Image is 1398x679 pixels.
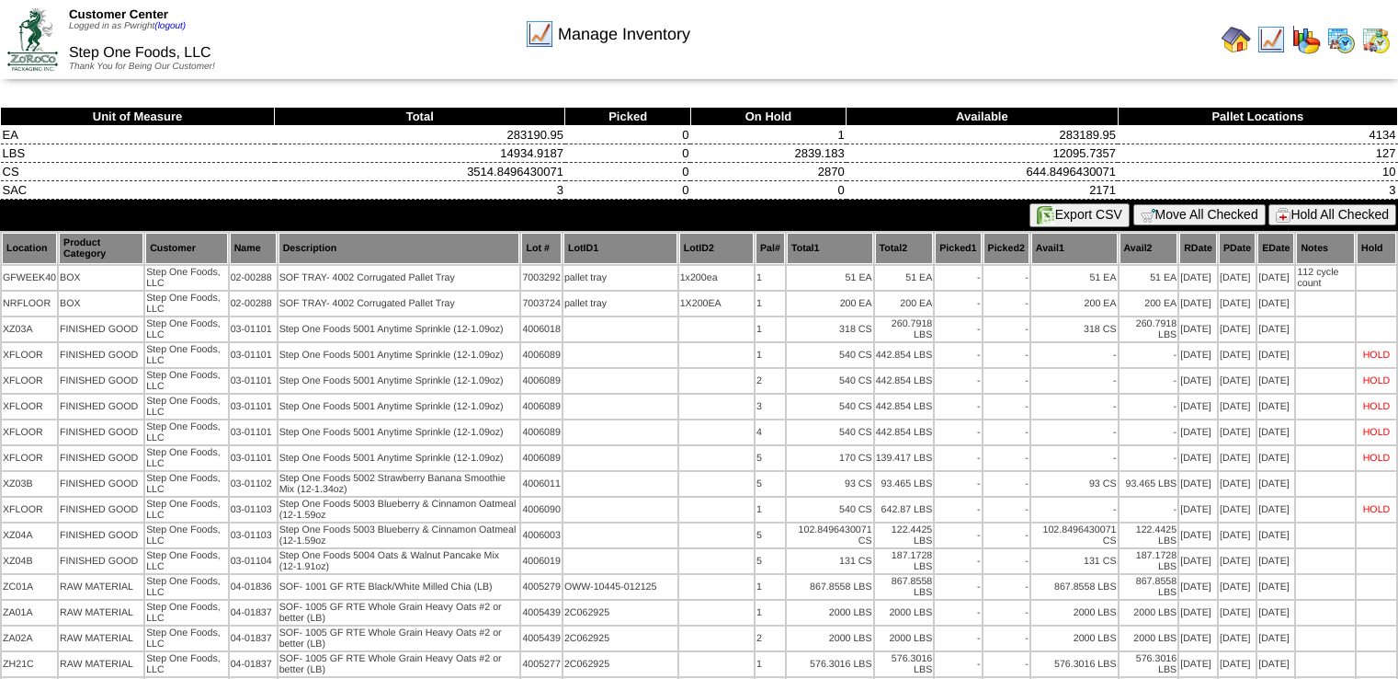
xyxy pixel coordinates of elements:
[59,549,143,573] td: FINISHED GOOD
[847,181,1118,200] td: 2171
[1257,266,1294,290] td: [DATE]
[1179,420,1217,444] td: [DATE]
[983,292,1029,316] td: -
[787,524,873,547] td: 102.8496430071 CS
[558,25,690,44] span: Manage Inventory
[847,108,1118,126] th: Available
[935,292,981,316] td: -
[756,446,785,470] td: 5
[935,420,981,444] td: -
[1120,369,1178,393] td: -
[7,8,58,70] img: ZoRoCo_Logo(Green%26Foil)%20jpg.webp
[278,266,520,290] td: SOF TRAY- 4002 Corrugated Pallet Tray
[69,45,211,61] span: Step One Foods, LLC
[787,472,873,496] td: 93 CS
[983,369,1029,393] td: -
[983,472,1029,496] td: -
[145,420,228,444] td: Step One Foods, LLC
[2,524,57,547] td: XZ04A
[756,395,785,419] td: 3
[1222,25,1251,54] img: home.gif
[935,343,981,367] td: -
[145,343,228,367] td: Step One Foods, LLC
[1120,549,1178,573] td: 187.1728 LBS
[1361,25,1391,54] img: calendarinout.gif
[278,317,520,341] td: Step One Foods 5001 Anytime Sprinkle (12-1.09oz)
[690,108,846,126] th: On Hold
[756,369,785,393] td: 2
[756,343,785,367] td: 1
[787,420,873,444] td: 540 CS
[1120,420,1178,444] td: -
[563,266,677,290] td: pallet tray
[59,369,143,393] td: FINISHED GOOD
[756,472,785,496] td: 5
[275,126,565,144] td: 283190.95
[1120,266,1178,290] td: 51 EA
[1,163,275,181] td: CS
[230,292,277,316] td: 02-00288
[525,19,554,49] img: line_graph.gif
[1257,343,1294,367] td: [DATE]
[690,181,846,200] td: 0
[230,446,277,470] td: 03-01101
[1120,233,1178,264] th: Avail2
[756,575,785,599] td: 1
[1219,292,1256,316] td: [DATE]
[230,601,277,625] td: 04-01837
[1179,266,1217,290] td: [DATE]
[1031,498,1118,522] td: -
[59,292,143,316] td: BOX
[2,395,57,419] td: XFLOOR
[230,575,277,599] td: 04-01836
[679,233,754,264] th: LotID2
[690,144,846,163] td: 2839.183
[145,575,228,599] td: Step One Foods, LLC
[69,21,186,31] span: Logged in as Pwright
[1031,369,1118,393] td: -
[1031,420,1118,444] td: -
[1363,350,1391,361] div: HOLD
[756,549,785,573] td: 5
[563,292,677,316] td: pallet tray
[278,549,520,573] td: Step One Foods 5004 Oats & Walnut Pancake Mix (12-1.91oz)
[275,181,565,200] td: 3
[875,601,934,625] td: 2000 LBS
[1120,575,1178,599] td: 867.8558 LBS
[521,369,562,393] td: 4006089
[1257,446,1294,470] td: [DATE]
[278,601,520,625] td: SOF- 1005 GF RTE Whole Grain Heavy Oats #2 or better (LB)
[875,369,934,393] td: 442.854 LBS
[847,126,1118,144] td: 283189.95
[2,446,57,470] td: XFLOOR
[145,292,228,316] td: Step One Foods, LLC
[935,369,981,393] td: -
[1031,446,1118,470] td: -
[145,233,228,264] th: Customer
[565,126,690,144] td: 0
[787,575,873,599] td: 867.8558 LBS
[1357,233,1396,264] th: Hold
[1219,524,1256,547] td: [DATE]
[521,601,562,625] td: 4005439
[1219,369,1256,393] td: [DATE]
[787,266,873,290] td: 51 EA
[787,317,873,341] td: 318 CS
[1257,233,1294,264] th: EDate
[787,498,873,522] td: 540 CS
[145,317,228,341] td: Step One Foods, LLC
[59,601,143,625] td: RAW MATERIAL
[875,233,934,264] th: Total2
[1257,575,1294,599] td: [DATE]
[1257,524,1294,547] td: [DATE]
[521,395,562,419] td: 4006089
[1179,233,1217,264] th: RDate
[756,601,785,625] td: 1
[679,266,754,290] td: 1x200ea
[1296,233,1355,264] th: Notes
[1257,317,1294,341] td: [DATE]
[230,266,277,290] td: 02-00288
[2,233,57,264] th: Location
[1118,126,1397,144] td: 4134
[679,292,754,316] td: 1X200EA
